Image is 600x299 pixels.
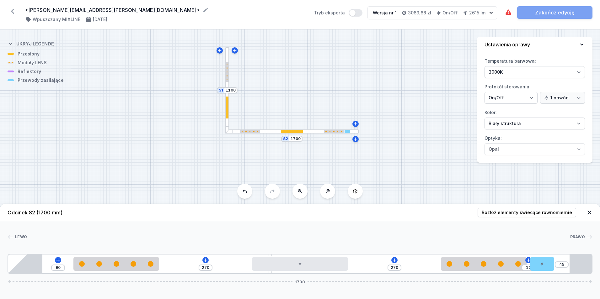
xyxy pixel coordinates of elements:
[530,257,554,271] div: Hole for power supply cable
[485,133,585,155] label: Optyka:
[442,10,458,16] h4: On/Off
[485,143,585,155] select: Optyka:
[8,36,54,51] button: Ukryj legendę
[485,66,585,78] select: Temperatura barwowa:
[485,41,530,48] h4: Ustawienia oprawy
[391,257,398,263] button: Dodaj element
[485,82,585,104] label: Protokół sterowania:
[291,136,301,141] input: Wymiar [mm]
[469,10,485,16] h4: 2615 lm
[478,208,576,217] button: Rozłóż elementy świecące równomiernie
[15,234,27,239] span: Lewo
[540,92,585,104] select: Protokół sterowania:
[367,6,497,19] button: Wersja nr 13069,68 złOn/Off2615 lm
[93,16,107,23] h4: [DATE]
[292,280,308,283] span: 1700
[482,209,572,216] span: Rozłóż elementy świecące równomiernie
[485,108,585,129] label: Kolor:
[201,265,211,270] input: Wymiar [mm]
[441,257,527,271] div: LENS module 250mm 54°
[252,257,348,271] div: LED opal module 280mm
[25,6,307,14] form: <[PERSON_NAME][EMAIL_ADDRESS][PERSON_NAME][DOMAIN_NAME]>
[408,10,431,16] h4: 3069,68 zł
[477,37,592,52] button: Ustawienia oprawy
[557,262,567,267] input: Wymiar [mm]
[389,265,399,270] input: Wymiar [mm]
[73,257,159,271] div: LENS module 250mm 54°
[485,92,538,104] select: Protokół sterowania:
[33,16,80,23] h4: Wpuszczany MIXLINE
[314,9,362,17] label: Tryb eksperta
[55,257,61,263] button: Dodaj element
[53,265,63,270] input: Wymiar [mm]
[349,9,362,17] button: Tryb eksperta
[16,41,54,47] h4: Ukryj legendę
[373,10,397,16] div: Wersja nr 1
[525,257,532,263] button: Dodaj element
[523,265,533,270] input: Wymiar [mm]
[36,209,62,216] span: (1700 mm)
[226,88,236,93] input: Wymiar [mm]
[202,257,209,263] button: Dodaj element
[485,56,585,78] label: Temperatura barwowa:
[8,209,62,216] h4: Odcinek S2
[485,118,585,129] select: Kolor:
[570,234,585,239] span: Prawo
[202,7,209,13] button: Edytuj nazwę projektu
